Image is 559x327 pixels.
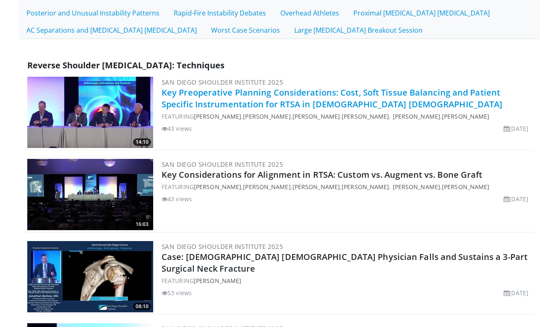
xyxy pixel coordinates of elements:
[162,112,532,121] div: FEATURING , , , ,
[27,241,153,312] a: 08:10
[504,195,528,203] li: [DATE]
[27,60,225,71] span: Reverse Shoulder [MEDICAL_DATA]: Techniques
[162,182,532,191] div: FEATURING , , , ,
[19,21,204,39] a: AC Separations and [MEDICAL_DATA] [MEDICAL_DATA]
[504,288,528,297] li: [DATE]
[273,4,346,22] a: Overhead Athletes
[194,277,241,285] a: [PERSON_NAME]
[504,124,528,133] li: [DATE]
[342,112,440,120] a: [PERSON_NAME]. [PERSON_NAME]
[27,159,153,230] a: 16:03
[19,4,167,22] a: Posterior and Unusual Instability Patterns
[204,21,287,39] a: Worst Case Scenarios
[162,87,502,110] a: Key Preoperative Planning Considerations: Cost, Soft Tissue Balancing and Patient Specific Instru...
[162,78,283,86] a: San Diego Shoulder Institute 2025
[442,183,489,191] a: [PERSON_NAME]
[243,112,290,120] a: [PERSON_NAME]
[346,4,497,22] a: Proximal [MEDICAL_DATA] [MEDICAL_DATA]
[27,241,153,312] img: fa0cefe3-80e9-4af2-bce4-4d4f4f5918d3.300x170_q85_crop-smart_upscale.jpg
[194,112,241,120] a: [PERSON_NAME]
[162,124,192,133] li: 43 views
[27,159,153,230] img: 5df45364-e4a4-4fc8-8727-b11fb78b4c46.300x170_q85_crop-smart_upscale.jpg
[162,251,528,274] a: Case: [DEMOGRAPHIC_DATA] [DEMOGRAPHIC_DATA] Physician Falls and Sustains a 3-Part Surgical Neck F...
[442,112,489,120] a: [PERSON_NAME]
[293,112,340,120] a: [PERSON_NAME]
[162,276,532,285] div: FEATURING
[293,183,340,191] a: [PERSON_NAME]
[27,77,153,148] a: 14:10
[162,160,283,169] a: San Diego Shoulder Institute 2025
[133,221,151,228] span: 16:03
[162,288,192,297] li: 53 views
[243,183,290,191] a: [PERSON_NAME]
[162,169,483,180] a: Key Considerations for Alignment in RTSA: Custom vs. Augment vs. Bone Graft
[194,183,241,191] a: [PERSON_NAME]
[167,4,273,22] a: Rapid-Fire Instability Debates
[162,242,283,251] a: San Diego Shoulder Institute 2025
[133,138,151,146] span: 14:10
[162,195,192,203] li: 43 views
[287,21,430,39] a: Large [MEDICAL_DATA] Breakout Session
[342,183,440,191] a: [PERSON_NAME]. [PERSON_NAME]
[27,77,153,148] img: aef9a6ab-9694-4d34-85ba-ec28fea20305.300x170_q85_crop-smart_upscale.jpg
[133,303,151,310] span: 08:10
